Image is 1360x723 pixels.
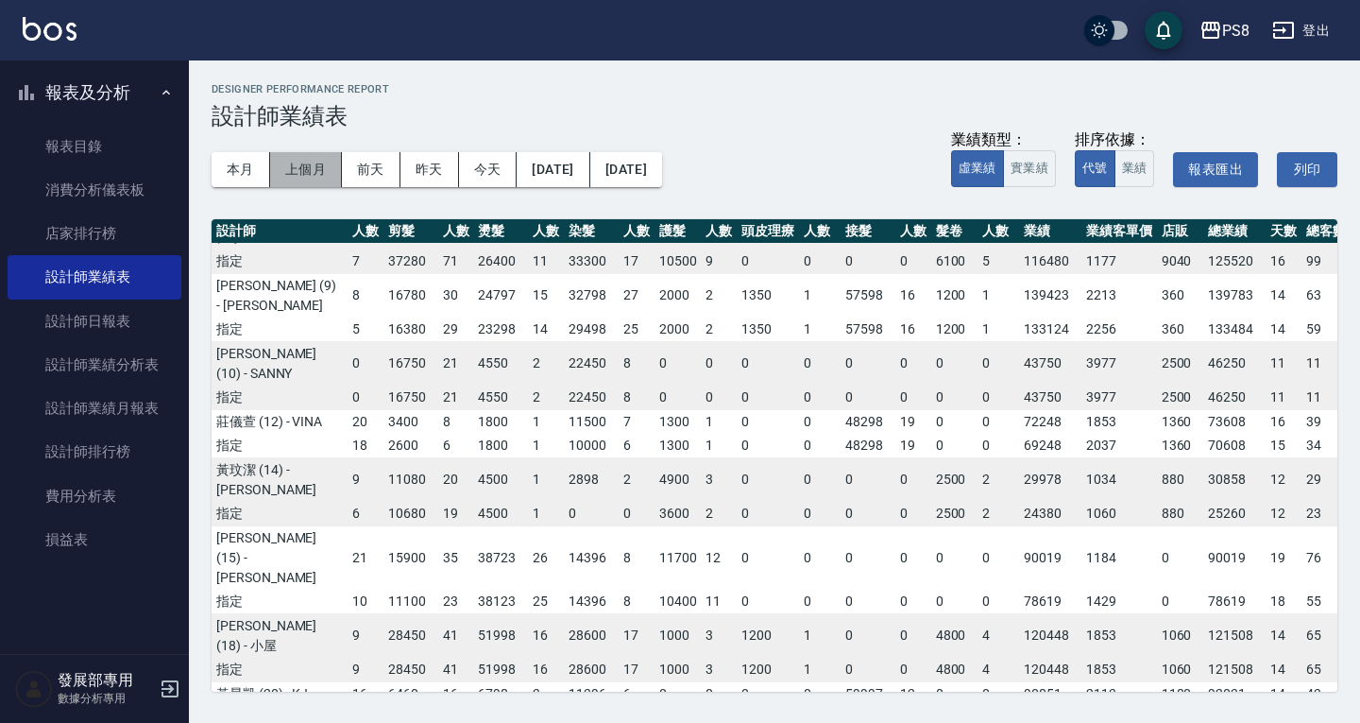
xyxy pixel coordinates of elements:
td: 0 [931,525,978,590]
td: 11 [701,590,737,614]
td: 22450 [564,341,619,386]
td: 0 [895,525,931,590]
th: 人數 [528,219,564,244]
td: 22450 [564,386,619,410]
td: 1853 [1081,409,1157,434]
td: 0 [799,525,841,590]
td: 0 [895,250,931,274]
th: 護髮 [654,219,702,244]
td: 90019 [1019,525,1081,590]
td: 25 [619,318,654,342]
td: 0 [931,434,978,458]
td: 0 [737,250,799,274]
td: 19 [1266,525,1301,590]
td: 16750 [383,341,438,386]
button: 代號 [1075,150,1115,187]
td: 2000 [654,273,702,318]
td: 0 [701,341,737,386]
td: 2600 [383,434,438,458]
td: 指定 [212,250,341,274]
td: 16780 [383,273,438,318]
a: 消費分析儀表板 [8,168,181,212]
td: 7 [348,250,383,274]
td: 1 [528,457,564,502]
td: 48298 [841,434,895,458]
td: 48298 [841,409,895,434]
td: 43750 [1019,386,1081,410]
td: 0 [977,409,1019,434]
td: 78619 [1203,590,1266,614]
td: 35 [438,525,474,590]
td: 0 [654,341,702,386]
th: 人數 [619,219,654,244]
td: 1360 [1157,409,1204,434]
td: 0 [737,502,799,526]
td: 59 [1301,318,1351,342]
td: 1034 [1081,457,1157,502]
td: 0 [737,590,799,614]
button: save [1145,11,1182,49]
td: 2500 [1157,341,1204,386]
td: 10500 [654,250,702,274]
th: 設計師 [212,219,341,244]
td: 139783 [1203,273,1266,318]
td: 1177 [1081,250,1157,274]
td: 指定 [212,502,341,526]
td: 63 [1301,273,1351,318]
td: 1 [701,434,737,458]
button: 報表匯出 [1173,152,1258,187]
td: 19 [895,434,931,458]
td: 2500 [1157,386,1204,410]
td: 0 [841,250,895,274]
a: 設計師業績月報表 [8,387,181,430]
td: 46250 [1203,386,1266,410]
td: 0 [737,386,799,410]
td: 1 [528,502,564,526]
td: 19 [438,502,474,526]
button: 上個月 [270,152,342,187]
td: 1429 [1081,590,1157,614]
td: 0 [841,502,895,526]
td: 0 [931,590,978,614]
td: 125520 [1203,250,1266,274]
td: 16 [895,318,931,342]
td: 1300 [654,434,702,458]
button: [DATE] [517,152,589,187]
th: 接髮 [841,219,895,244]
td: 133484 [1203,318,1266,342]
td: 116480 [1019,250,1081,274]
td: 10680 [383,502,438,526]
td: 1060 [1081,502,1157,526]
td: 6 [619,434,654,458]
h3: 設計師業績表 [212,103,1337,129]
td: [PERSON_NAME] (15) - [PERSON_NAME] [212,525,341,590]
th: 業績 [1019,219,1081,244]
td: 2037 [1081,434,1157,458]
td: 57598 [841,273,895,318]
td: 1200 [931,318,978,342]
td: 指定 [212,590,341,614]
td: 3977 [1081,341,1157,386]
td: 99 [1301,250,1351,274]
td: 8 [619,341,654,386]
td: 19 [895,409,931,434]
td: 3977 [1081,386,1157,410]
img: Person [15,670,53,708]
td: 17 [619,250,654,274]
td: 21 [348,525,383,590]
td: 14396 [564,590,619,614]
th: 染髮 [564,219,619,244]
td: 1 [799,273,841,318]
td: 23 [1301,502,1351,526]
td: 2 [528,386,564,410]
td: 8 [619,590,654,614]
td: 16380 [383,318,438,342]
td: 12 [701,525,737,590]
td: 2 [701,318,737,342]
td: 0 [348,386,383,410]
td: 15900 [383,525,438,590]
td: 0 [737,409,799,434]
td: 0 [931,341,978,386]
td: 3 [701,457,737,502]
td: 6 [348,502,383,526]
